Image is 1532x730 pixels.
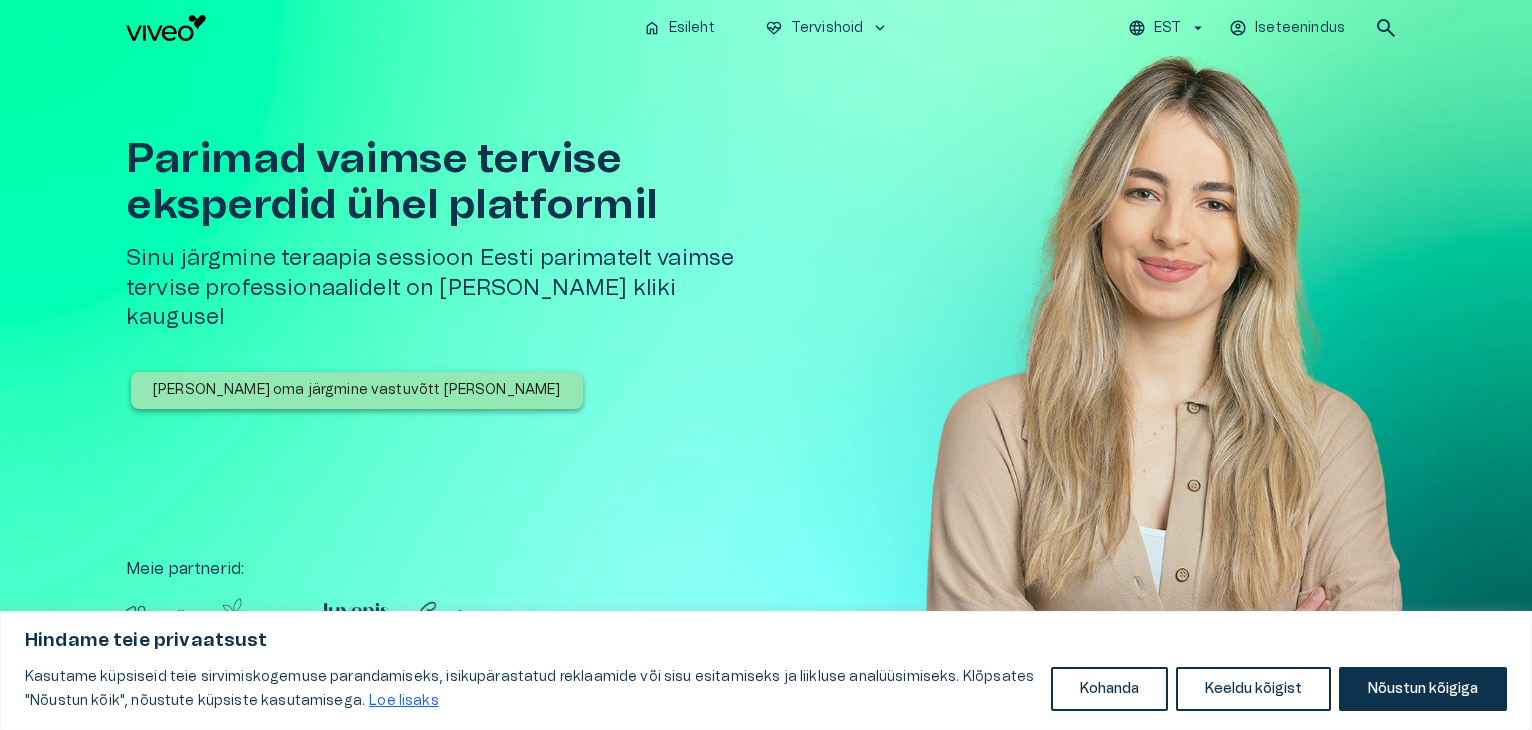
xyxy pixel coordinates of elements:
[926,56,1406,702] img: Woman smiling
[126,557,1406,581] p: Meie partnerid :
[1339,667,1507,711] button: Nõustun kõigiga
[25,665,1036,713] p: Kasutame küpsiseid teie sirvimiskogemuse parandamiseks, isikupärastatud reklaamide või sisu esita...
[126,244,774,332] h5: Sinu järgmine teraapia sessioon Eesti parimatelt vaimse tervise professionaalidelt on [PERSON_NAM...
[131,372,583,409] button: [PERSON_NAME] oma järgmine vastuvõtt [PERSON_NAME]
[1374,16,1398,40] span: search
[222,597,293,635] img: Partner logo
[871,19,889,37] span: keyboard_arrow_down
[1226,14,1350,43] button: Iseteenindus
[1366,8,1406,48] button: open search modal
[317,597,389,635] img: Partner logo
[765,19,783,37] span: ecg_heart
[126,15,206,41] img: Viveo logo
[643,19,661,37] span: home
[1154,18,1181,39] p: EST
[669,18,715,39] p: Esileht
[1125,14,1210,43] button: EST
[368,693,440,709] a: Loe lisaks
[126,597,198,635] img: Partner logo
[413,597,485,635] img: Partner logo
[126,15,627,41] a: Navigate to homepage
[153,380,561,401] p: [PERSON_NAME] oma järgmine vastuvõtt [PERSON_NAME]
[635,14,725,43] button: homeEsileht
[1051,667,1168,711] button: Kohanda
[791,18,864,39] p: Tervishoid
[126,136,774,228] h1: Parimad vaimse tervise eksperdid ühel platformil
[1176,667,1331,711] button: Keeldu kõigist
[1255,18,1345,39] p: Iseteenindus
[25,629,1507,653] p: Hindame teie privaatsust
[757,14,898,43] button: ecg_heartTervishoidkeyboard_arrow_down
